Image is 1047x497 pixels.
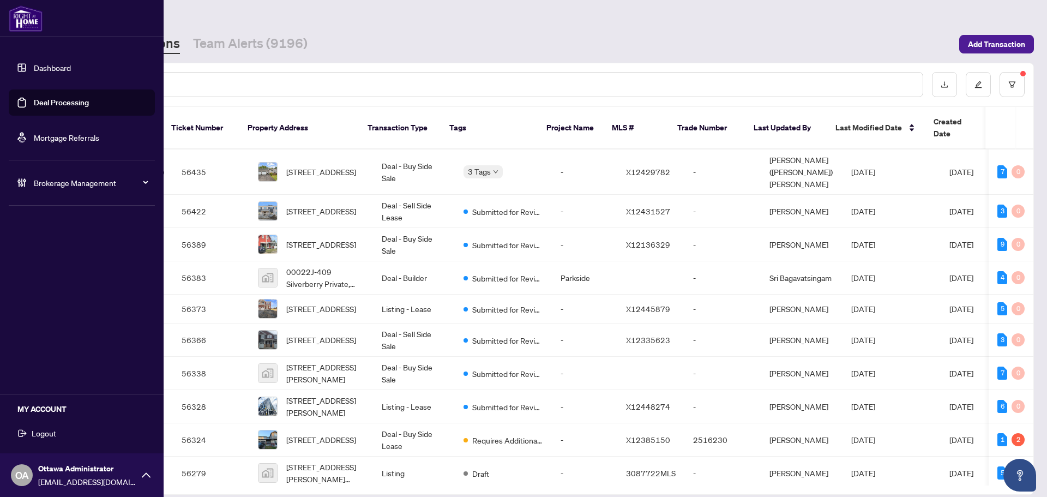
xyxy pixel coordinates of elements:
span: [DATE] [851,368,875,378]
span: edit [974,81,982,88]
td: 56324 [173,423,249,457]
td: Parkside [552,261,617,295]
span: [DATE] [851,167,875,177]
td: - [552,423,617,457]
td: Deal - Sell Side Sale [373,324,455,357]
span: 00022J-409 Silverberry Private, [GEOGRAPHIC_DATA], [GEOGRAPHIC_DATA], [GEOGRAPHIC_DATA] [286,266,364,290]
td: Listing - Lease [373,390,455,423]
span: Draft [472,468,489,480]
span: [DATE] [949,273,973,283]
img: thumbnail-img [258,331,277,349]
div: 5 [997,466,1007,480]
td: 2516230 [684,423,761,457]
span: [DATE] [851,468,875,478]
div: 3 [997,333,1007,346]
td: 56422 [173,195,249,228]
span: [DATE] [949,167,973,177]
span: X12136329 [626,239,670,249]
span: X12335623 [626,335,670,345]
td: Listing [373,457,455,490]
span: [DATE] [949,402,973,411]
td: 56366 [173,324,249,357]
span: [DATE] [851,304,875,314]
span: [DATE] [949,435,973,445]
div: 6 [997,400,1007,413]
td: - [684,324,761,357]
button: Add Transaction [959,35,1034,53]
td: 56328 [173,390,249,423]
td: - [552,324,617,357]
a: Dashboard [34,63,71,73]
span: Add Transaction [968,35,1025,53]
span: [DATE] [851,402,875,411]
div: 0 [1012,271,1025,284]
span: Submitted for Review [472,401,543,413]
td: [PERSON_NAME] [761,195,843,228]
td: Sri Bagavatsingam [761,261,843,295]
button: Open asap [1003,459,1036,492]
span: Submitted for Review [472,334,543,346]
button: filter [1000,72,1025,97]
td: [PERSON_NAME] [761,423,843,457]
span: [STREET_ADDRESS] [286,303,356,315]
th: Trade Number [669,107,745,149]
span: [EMAIL_ADDRESS][DOMAIN_NAME] [38,476,136,488]
td: - [684,295,761,324]
span: [STREET_ADDRESS] [286,205,356,217]
div: 7 [997,165,1007,178]
th: Project Name [538,107,603,149]
td: [PERSON_NAME] [761,324,843,357]
td: 56338 [173,357,249,390]
span: down [493,169,498,175]
img: thumbnail-img [258,235,277,254]
td: 56373 [173,295,249,324]
td: 56383 [173,261,249,295]
span: [DATE] [851,435,875,445]
span: [DATE] [949,335,973,345]
span: X12385150 [626,435,670,445]
span: X12431527 [626,206,670,216]
div: 0 [1012,367,1025,380]
h5: MY ACCOUNT [17,403,155,415]
span: Last Modified Date [835,122,902,134]
span: [DATE] [851,239,875,249]
span: Submitted for Review [472,368,543,380]
td: [PERSON_NAME] [761,357,843,390]
span: [STREET_ADDRESS][PERSON_NAME][PERSON_NAME][PERSON_NAME] [286,461,364,485]
td: 56279 [173,457,249,490]
button: edit [966,72,991,97]
img: thumbnail-img [258,397,277,416]
td: - [684,357,761,390]
span: X12448274 [626,402,670,411]
span: Brokerage Management [34,177,147,189]
span: filter [1008,81,1016,88]
th: Tags [441,107,538,149]
span: Submitted for Review [472,272,543,284]
td: - [552,295,617,324]
td: - [552,457,617,490]
span: [DATE] [851,335,875,345]
span: Created Date [934,116,979,140]
td: - [684,149,761,195]
span: Submitted for Review [472,303,543,315]
img: logo [9,5,43,32]
td: - [552,195,617,228]
td: [PERSON_NAME] ([PERSON_NAME]) [PERSON_NAME] [761,149,843,195]
td: Listing - Lease [373,295,455,324]
td: [PERSON_NAME] [761,457,843,490]
span: [DATE] [949,468,973,478]
td: Deal - Buy Side Sale [373,357,455,390]
div: 0 [1012,205,1025,218]
span: Submitted for Review [472,206,543,218]
td: Deal - Buy Side Sale [373,149,455,195]
td: Deal - Buy Side Sale [373,228,455,261]
td: - [684,261,761,295]
a: Team Alerts (9196) [193,34,308,54]
span: [DATE] [851,273,875,283]
span: X12429782 [626,167,670,177]
div: 0 [1012,302,1025,315]
button: Logout [9,424,155,442]
th: Transaction Type [359,107,441,149]
div: 3 [997,205,1007,218]
td: 56389 [173,228,249,261]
